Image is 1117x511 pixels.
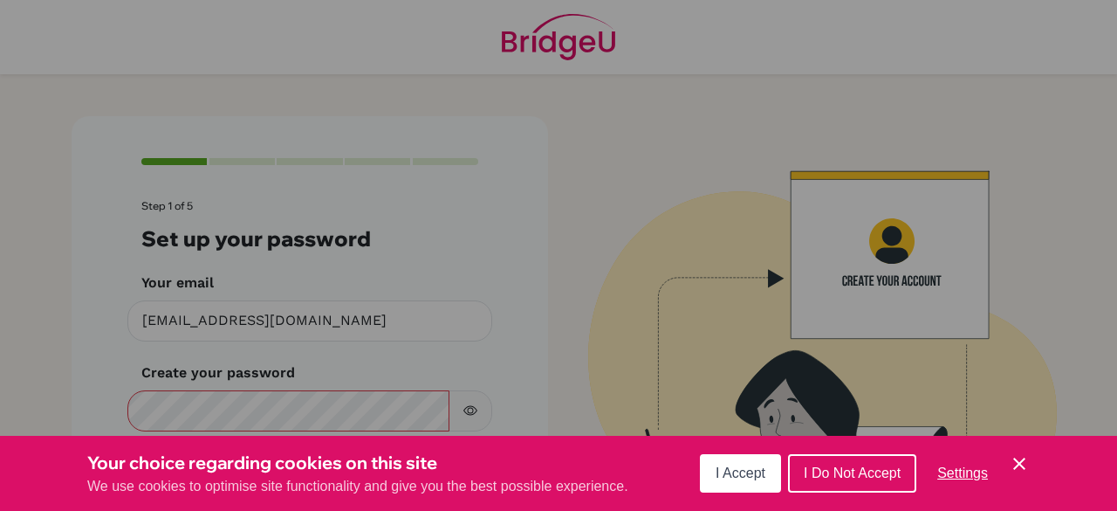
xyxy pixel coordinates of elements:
p: We use cookies to optimise site functionality and give you the best possible experience. [87,476,628,497]
span: I Accept [716,466,765,480]
button: I Accept [700,454,781,493]
button: Save and close [1009,453,1030,474]
span: I Do Not Accept [804,466,901,480]
span: Settings [937,466,988,480]
button: Settings [923,456,1002,491]
h3: Your choice regarding cookies on this site [87,450,628,476]
button: I Do Not Accept [788,454,916,493]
